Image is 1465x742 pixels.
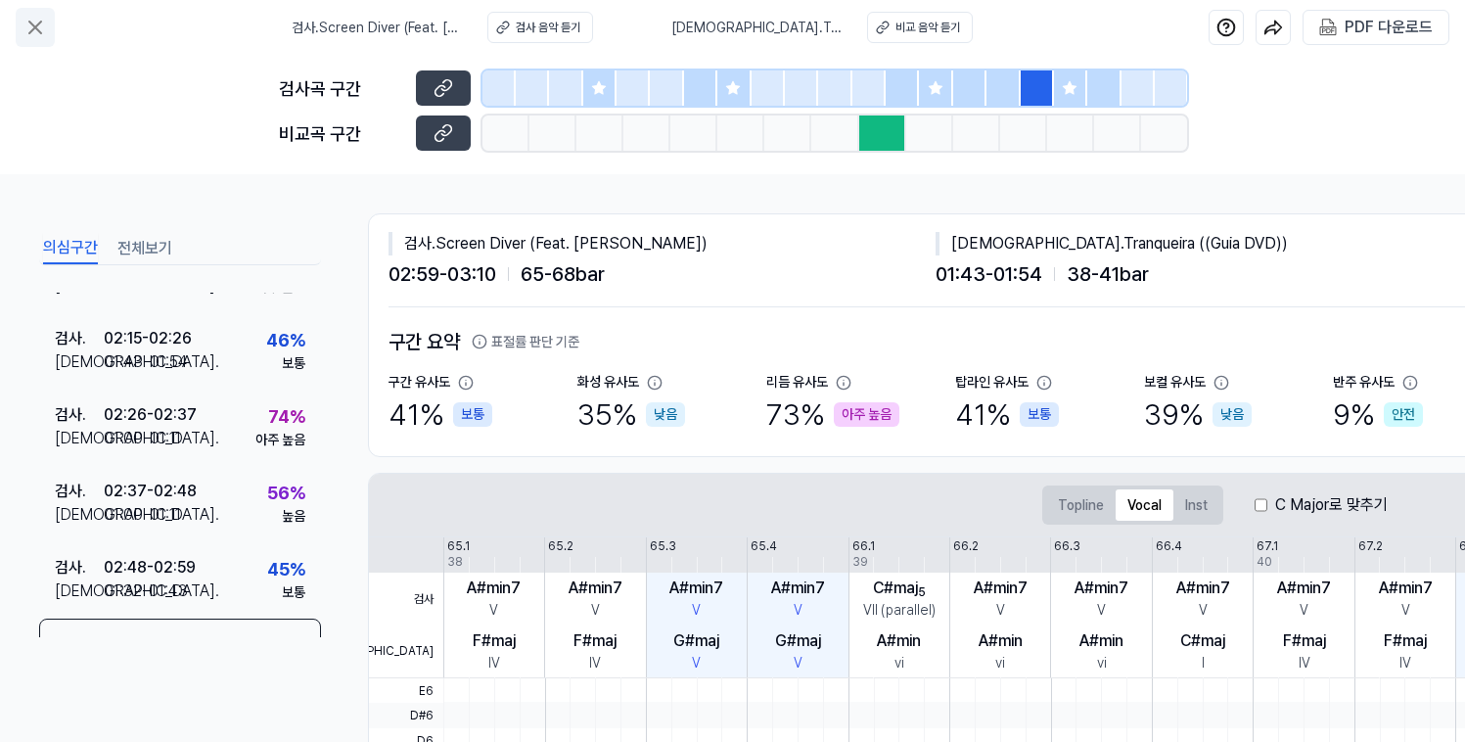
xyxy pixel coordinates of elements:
img: PDF Download [1319,19,1337,36]
div: G#maj [673,629,719,653]
div: 02:48 - 02:59 [104,556,196,580]
div: [DEMOGRAPHIC_DATA] . [55,427,104,450]
div: 보통 [1020,402,1059,427]
div: 반주 유사도 [1333,372,1395,393]
img: share [1263,18,1283,37]
div: C#maj [873,577,926,600]
div: V [692,653,701,673]
div: A#min7 [1176,577,1230,600]
div: A#min7 [771,577,825,600]
div: IV [589,653,601,673]
button: Inst [1173,489,1219,521]
div: 검사곡 구간 [279,75,404,102]
div: [DEMOGRAPHIC_DATA] . [55,503,104,527]
button: Vocal [1116,489,1173,521]
span: 65 - 68 bar [521,259,605,289]
div: 낮음 [646,402,685,427]
div: V [794,653,802,673]
div: 41 % [389,393,492,437]
div: 01:43 - 01:54 [104,350,188,374]
div: 45 % [267,556,305,582]
div: 38 [447,553,463,571]
div: 낮음 [1213,402,1252,427]
div: 01:00 - 01:11 [104,503,181,527]
div: 66.2 [953,537,979,555]
span: D#6 [369,703,443,727]
div: 검사 . [55,556,104,580]
div: 안전 [1384,402,1423,427]
div: vi [1097,653,1107,673]
div: 74 % [268,403,305,430]
div: 01:32 - 01:43 [104,580,188,603]
div: 67.1 [1257,537,1278,555]
div: 66.1 [852,537,875,555]
div: A#min [1079,629,1123,653]
div: 39 [852,553,868,571]
span: 02:59 - 03:10 [389,259,496,289]
img: help [1216,18,1236,37]
div: A#min7 [974,577,1028,600]
div: 아주 높음 [255,430,305,450]
div: 66.4 [1156,537,1182,555]
div: 02:26 - 02:37 [104,403,197,427]
div: V [591,600,600,621]
div: 65.2 [548,537,573,555]
div: 높음 [282,506,305,527]
div: vi [894,653,904,673]
div: A#min7 [467,577,521,600]
div: V [1401,600,1410,621]
div: A#min7 [1075,577,1128,600]
div: V [996,600,1005,621]
span: E6 [369,678,443,703]
div: 35 % [577,393,685,437]
div: 검사 . [55,327,104,350]
div: A#min7 [1277,577,1331,600]
div: V [1300,600,1308,621]
span: [DEMOGRAPHIC_DATA] [369,626,443,678]
div: 보통 [453,402,492,427]
button: PDF 다운로드 [1315,11,1437,44]
span: 38 - 41 bar [1067,259,1149,289]
div: 41 % [955,393,1059,437]
div: 화성 유사도 [577,372,639,393]
div: 01:00 - 01:11 [104,427,181,450]
button: 검사 음악 듣기 [487,12,593,43]
div: 검사 음악 듣기 [516,19,580,36]
div: G#maj [775,629,821,653]
div: A#min7 [569,577,622,600]
div: 02:59 - 03:10 [105,633,193,657]
div: 아주 높음 [834,402,899,427]
div: 9 % [1333,393,1423,437]
div: 65.3 [650,537,676,555]
span: [DEMOGRAPHIC_DATA] . Tranqueira ((Guia DVD)) [671,18,844,38]
div: 65.1 [447,537,470,555]
button: Topline [1046,489,1116,521]
div: 검사 . Screen Diver (Feat. [PERSON_NAME]) [389,232,936,255]
div: 73 % [766,393,899,437]
div: V [489,600,498,621]
div: 구간 유사도 [389,372,450,393]
div: 67.2 [1358,537,1383,555]
div: 46 % [266,327,305,353]
div: A#min7 [669,577,723,600]
div: 검사 . [55,403,104,427]
div: vi [995,653,1005,673]
div: 41 % [269,633,304,660]
div: 검사 . [56,633,105,657]
div: 보통 [282,582,305,603]
div: 02:15 - 02:26 [104,327,192,350]
button: 비교 음악 듣기 [867,12,973,43]
div: 비교곡 구간 [279,120,404,147]
div: C#maj [1180,629,1225,653]
span: 검사 [369,573,443,626]
div: PDF 다운로드 [1345,15,1433,40]
div: 66.3 [1054,537,1080,555]
div: 검사 . [55,480,104,503]
div: [DEMOGRAPHIC_DATA] . [55,580,104,603]
div: V [1199,600,1208,621]
span: 검사 . Screen Diver (Feat. [PERSON_NAME]) [292,18,464,38]
div: F#maj [573,629,617,653]
span: 01:43 - 01:54 [936,259,1042,289]
div: VII (parallel) [863,600,936,621]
